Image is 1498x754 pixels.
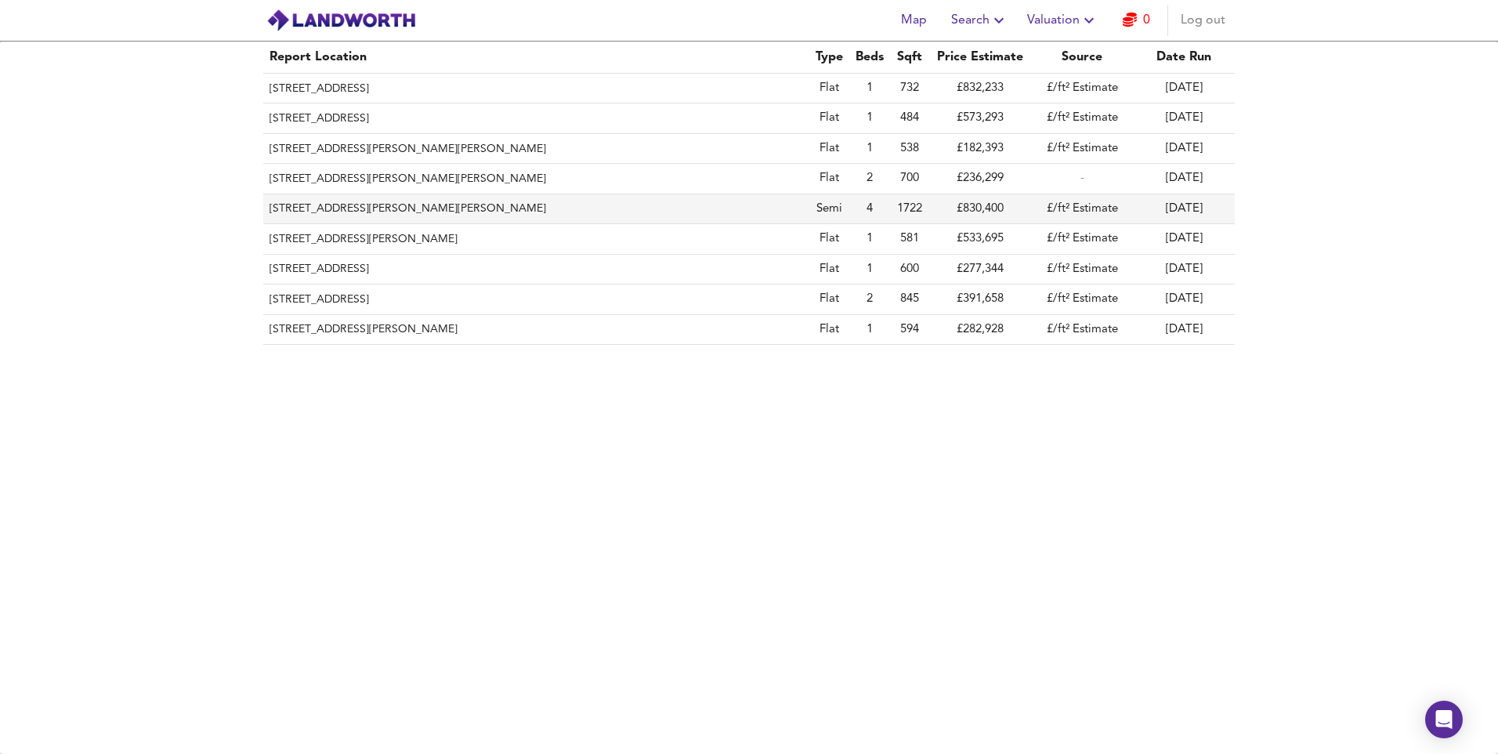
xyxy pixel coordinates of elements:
div: Sqft [896,48,923,67]
th: [STREET_ADDRESS][PERSON_NAME][PERSON_NAME] [263,164,809,194]
span: Valuation [1027,9,1098,31]
div: Open Intercom Messenger [1425,701,1463,738]
td: [DATE] [1133,285,1235,314]
td: [DATE] [1133,134,1235,164]
td: £832,233 [929,74,1031,103]
th: [STREET_ADDRESS][PERSON_NAME] [263,224,809,254]
td: 1722 [890,194,929,224]
button: 0 [1111,5,1161,36]
td: £/ft² Estimate [1031,74,1133,103]
td: 594 [890,315,929,345]
td: [DATE] [1133,315,1235,345]
td: £/ft² Estimate [1031,194,1133,224]
td: Flat [809,164,849,194]
div: Price Estimate [935,48,1025,67]
td: 1 [849,103,890,133]
td: £236,299 [929,164,1031,194]
td: [DATE] [1133,224,1235,254]
table: simple table [248,42,1250,345]
td: 1 [849,315,890,345]
td: £/ft² Estimate [1031,103,1133,133]
td: £533,695 [929,224,1031,254]
th: [STREET_ADDRESS][PERSON_NAME][PERSON_NAME] [263,194,809,224]
td: [DATE] [1133,255,1235,285]
td: Flat [809,103,849,133]
td: 2 [849,285,890,314]
button: Search [945,5,1015,36]
a: 0 [1123,9,1150,31]
td: 1 [849,255,890,285]
td: [DATE] [1133,103,1235,133]
td: £/ft² Estimate [1031,134,1133,164]
button: Map [888,5,939,36]
span: Search [951,9,1008,31]
td: Flat [809,285,849,314]
th: [STREET_ADDRESS][PERSON_NAME] [263,315,809,345]
img: logo [266,9,416,32]
th: [STREET_ADDRESS][PERSON_NAME][PERSON_NAME] [263,134,809,164]
td: Flat [809,134,849,164]
td: £282,928 [929,315,1031,345]
div: Type [816,48,843,67]
td: 732 [890,74,929,103]
td: 2 [849,164,890,194]
td: £/ft² Estimate [1031,255,1133,285]
td: 600 [890,255,929,285]
td: Flat [809,315,849,345]
div: Date Run [1139,48,1228,67]
td: £/ft² Estimate [1031,285,1133,314]
td: 845 [890,285,929,314]
td: [DATE] [1133,74,1235,103]
th: [STREET_ADDRESS] [263,74,809,103]
span: Log out [1181,9,1225,31]
td: 1 [849,224,890,254]
td: Flat [809,255,849,285]
td: Flat [809,224,849,254]
td: £/ft² Estimate [1031,224,1133,254]
td: £573,293 [929,103,1031,133]
td: 1 [849,74,890,103]
td: 484 [890,103,929,133]
td: 700 [890,164,929,194]
td: Semi [809,194,849,224]
td: £277,344 [929,255,1031,285]
td: 1 [849,134,890,164]
td: Flat [809,74,849,103]
th: Report Location [263,42,809,74]
td: [DATE] [1133,164,1235,194]
td: 581 [890,224,929,254]
th: [STREET_ADDRESS] [263,103,809,133]
td: 538 [890,134,929,164]
td: £182,393 [929,134,1031,164]
th: [STREET_ADDRESS] [263,255,809,285]
td: [DATE] [1133,194,1235,224]
div: Beds [856,48,884,67]
td: £830,400 [929,194,1031,224]
td: 4 [849,194,890,224]
th: [STREET_ADDRESS] [263,285,809,314]
button: Log out [1174,5,1232,36]
div: Source [1037,48,1127,67]
td: £391,658 [929,285,1031,314]
span: Map [895,9,932,31]
td: £/ft² Estimate [1031,315,1133,345]
span: - [1080,172,1084,184]
button: Valuation [1021,5,1105,36]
